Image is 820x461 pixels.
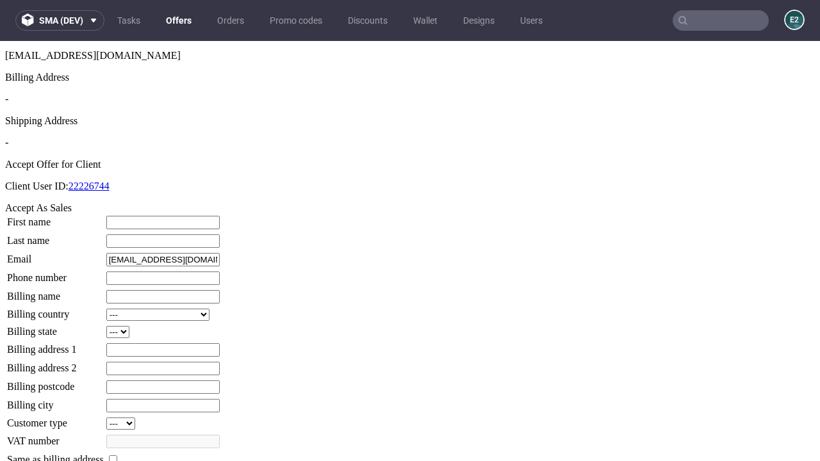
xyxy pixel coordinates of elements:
[6,302,104,316] td: Billing address 1
[6,320,104,335] td: Billing address 2
[39,16,83,25] span: sma (dev)
[6,174,104,189] td: First name
[6,339,104,353] td: Billing postcode
[6,211,104,226] td: Email
[512,10,550,31] a: Users
[6,230,104,245] td: Phone number
[5,96,8,107] span: -
[110,10,148,31] a: Tasks
[6,393,104,408] td: VAT number
[5,9,181,20] span: [EMAIL_ADDRESS][DOMAIN_NAME]
[6,412,104,426] td: Same as billing address
[6,284,104,298] td: Billing state
[406,10,445,31] a: Wallet
[6,248,104,263] td: Billing name
[209,10,252,31] a: Orders
[5,140,815,151] p: Client User ID:
[6,267,104,280] td: Billing country
[6,376,104,389] td: Customer type
[5,161,815,173] div: Accept As Sales
[6,193,104,207] td: Last name
[15,10,104,31] button: sma (dev)
[5,53,8,63] span: -
[5,118,815,129] div: Accept Offer for Client
[262,10,330,31] a: Promo codes
[6,357,104,372] td: Billing city
[5,31,815,42] div: Billing Address
[785,11,803,29] figcaption: e2
[340,10,395,31] a: Discounts
[5,74,815,86] div: Shipping Address
[158,10,199,31] a: Offers
[69,140,110,150] a: 22226744
[455,10,502,31] a: Designs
